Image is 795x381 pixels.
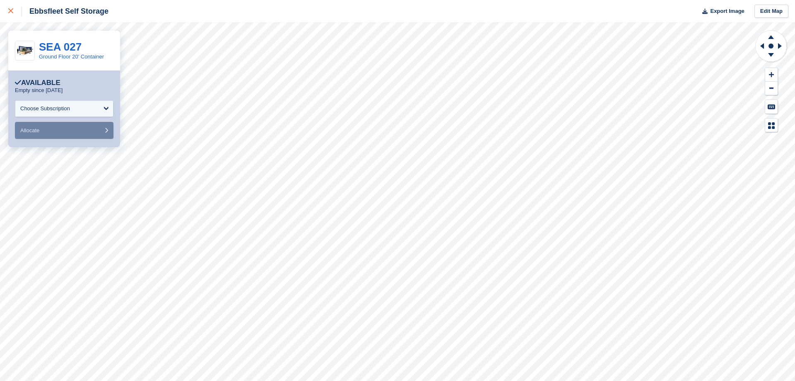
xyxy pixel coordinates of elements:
div: Available [15,79,60,87]
button: Keyboard Shortcuts [765,100,778,114]
button: Map Legend [765,119,778,132]
img: 20-ft-container.jpg [15,44,34,58]
button: Export Image [697,5,744,18]
span: Export Image [710,7,744,15]
button: Allocate [15,122,113,139]
div: Choose Subscription [20,104,70,113]
div: Ebbsfleet Self Storage [22,6,108,16]
button: Zoom In [765,68,778,82]
a: Edit Map [754,5,788,18]
p: Empty since [DATE] [15,87,63,94]
a: Ground Floor 20' Container [39,53,104,60]
a: SEA 027 [39,41,82,53]
span: Allocate [20,127,39,133]
button: Zoom Out [765,82,778,95]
